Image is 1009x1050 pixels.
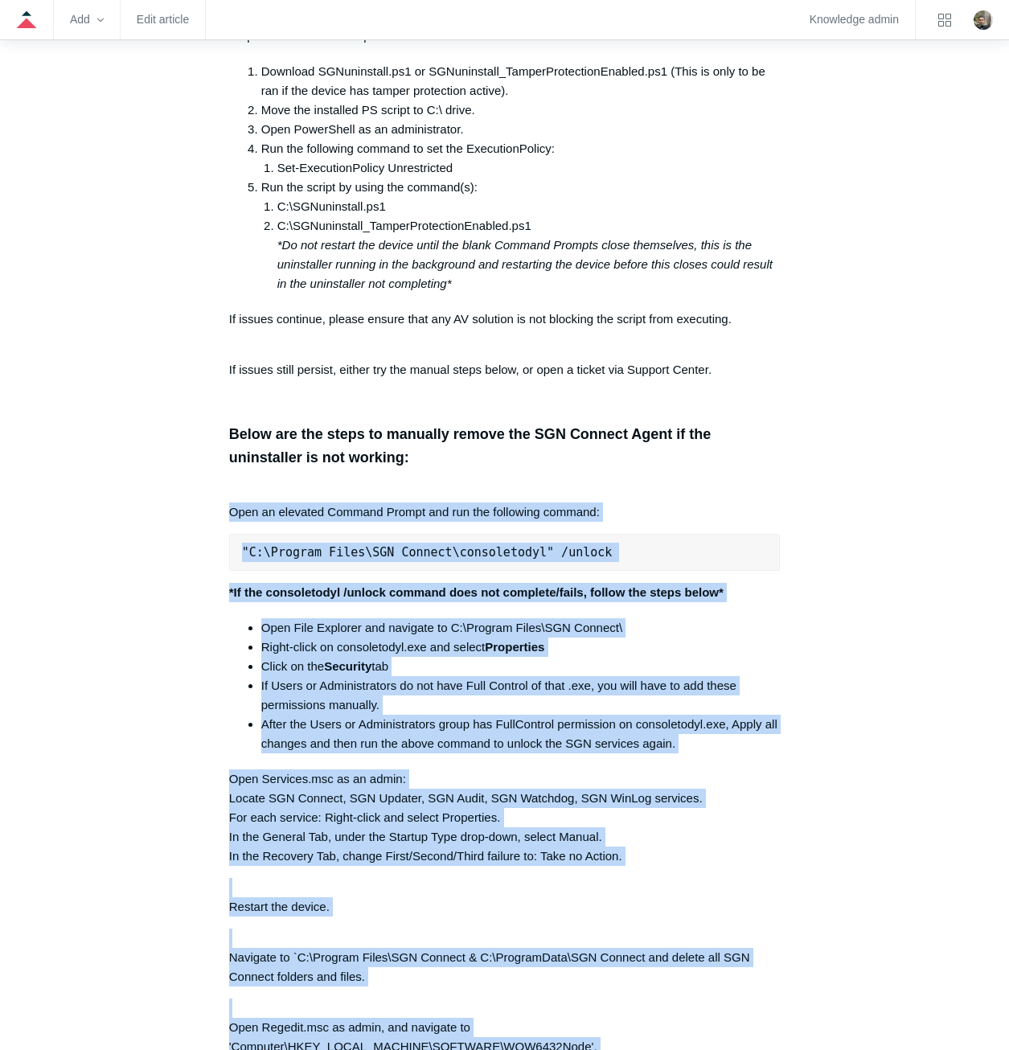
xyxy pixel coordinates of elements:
[229,878,780,917] p: Restart the device.
[229,929,780,986] p: Navigate to `C:\Program Files\SGN Connect & C:\ProgramData\SGN Connect and delete all SGN Connect...
[229,769,780,866] p: Open Services.msc as an admin: Locate SGN Connect, SGN Updater, SGN Audit, SGN Watchdog, SGN WinL...
[261,139,780,178] li: Run the following command to set the ExecutionPolicy:
[261,657,780,676] li: Click on the tab
[277,216,780,293] li: C:\SGNuninstall_TamperProtectionEnabled.ps1
[324,659,371,673] strong: Security
[261,618,780,638] li: Open File Explorer and navigate to C:\Program Files\SGN Connect\
[70,15,104,24] zd-hc-trigger: Add
[229,585,724,599] strong: *If the consoletodyl /unlock command does not complete/fails, follow the steps below*
[261,62,780,100] li: Download SGNuninstall.ps1 or SGNuninstall_TamperProtectionEnabled.ps1 (This is only to be ran if ...
[974,10,993,30] zd-hc-trigger: Click your profile icon to open the profile menu
[261,100,780,120] li: Move the installed PS script to C:\ drive.
[277,197,780,216] li: C:\SGNuninstall.ps1
[229,483,780,522] p: Open an elevated Command Prompt and run the following command:
[261,715,780,753] li: After the Users or Administrators group has FullControl permission on consoletodyl.exe, Apply all...
[261,178,780,293] li: Run the script by using the command(s):
[229,534,780,571] pre: "C:\Program Files\SGN Connect\consoletodyl" /unlock
[229,423,780,470] h3: Below are the steps to manually remove the SGN Connect Agent if the uninstaller is not working:
[137,15,189,24] a: Edit article
[277,158,780,178] li: Set-ExecutionPolicy Unrestricted
[229,310,780,348] p: If issues continue, please ensure that any AV solution is not blocking the script from executing.
[485,640,544,654] strong: Properties
[261,638,780,657] li: Right-click on consoletodyl.exe and select
[229,360,780,379] p: If issues still persist, either try the manual steps below, or open a ticket via Support Center.
[810,15,899,24] a: Knowledge admin
[261,676,780,715] li: If Users or Administrators do not have Full Control of that .exe, you will have to add these perm...
[974,10,993,30] img: user avatar
[261,120,780,139] li: Open PowerShell as an administrator.
[277,238,773,290] em: *Do not restart the device until the blank Command Prompts close themselves, this is the uninstal...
